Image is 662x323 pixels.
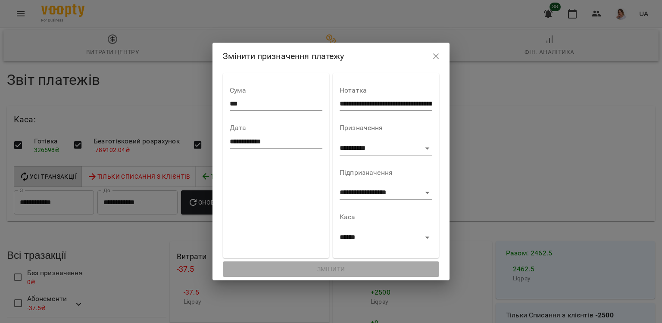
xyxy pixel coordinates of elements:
label: Підпризначення [340,169,432,176]
label: Призначення [340,124,432,131]
label: Дата [230,124,322,131]
h2: Змінити призначення платежу [223,50,440,63]
label: Каса [340,214,432,221]
label: Нотатка [340,87,432,94]
label: Сума [230,87,322,94]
